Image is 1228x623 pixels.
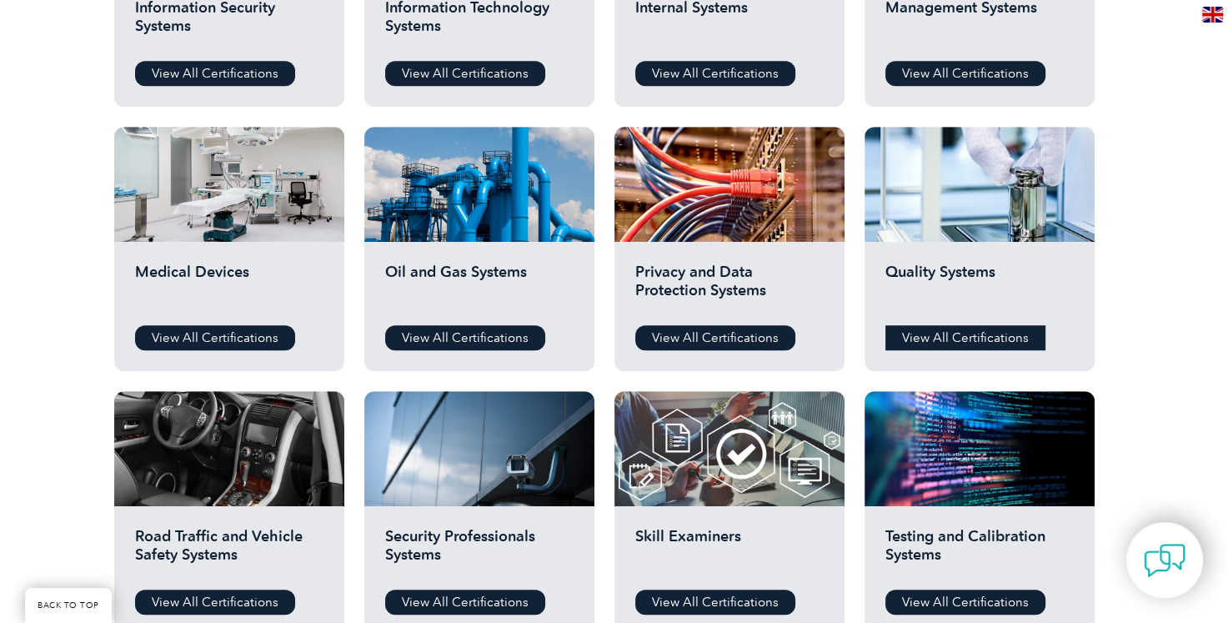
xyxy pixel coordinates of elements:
a: BACK TO TOP [25,588,112,623]
h2: Oil and Gas Systems [385,263,574,313]
a: View All Certifications [135,325,295,350]
a: View All Certifications [885,325,1045,350]
a: View All Certifications [385,61,545,86]
h2: Road Traffic and Vehicle Safety Systems [135,527,323,577]
h2: Quality Systems [885,263,1074,313]
a: View All Certifications [635,590,795,615]
a: View All Certifications [385,590,545,615]
a: View All Certifications [135,590,295,615]
h2: Skill Examiners [635,527,824,577]
img: contact-chat.png [1144,540,1185,581]
a: View All Certifications [635,325,795,350]
h2: Security Professionals Systems [385,527,574,577]
a: View All Certifications [885,61,1045,86]
h2: Privacy and Data Protection Systems [635,263,824,313]
a: View All Certifications [885,590,1045,615]
a: View All Certifications [385,325,545,350]
a: View All Certifications [135,61,295,86]
h2: Medical Devices [135,263,323,313]
a: View All Certifications [635,61,795,86]
h2: Testing and Calibration Systems [885,527,1074,577]
img: en [1202,7,1223,23]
